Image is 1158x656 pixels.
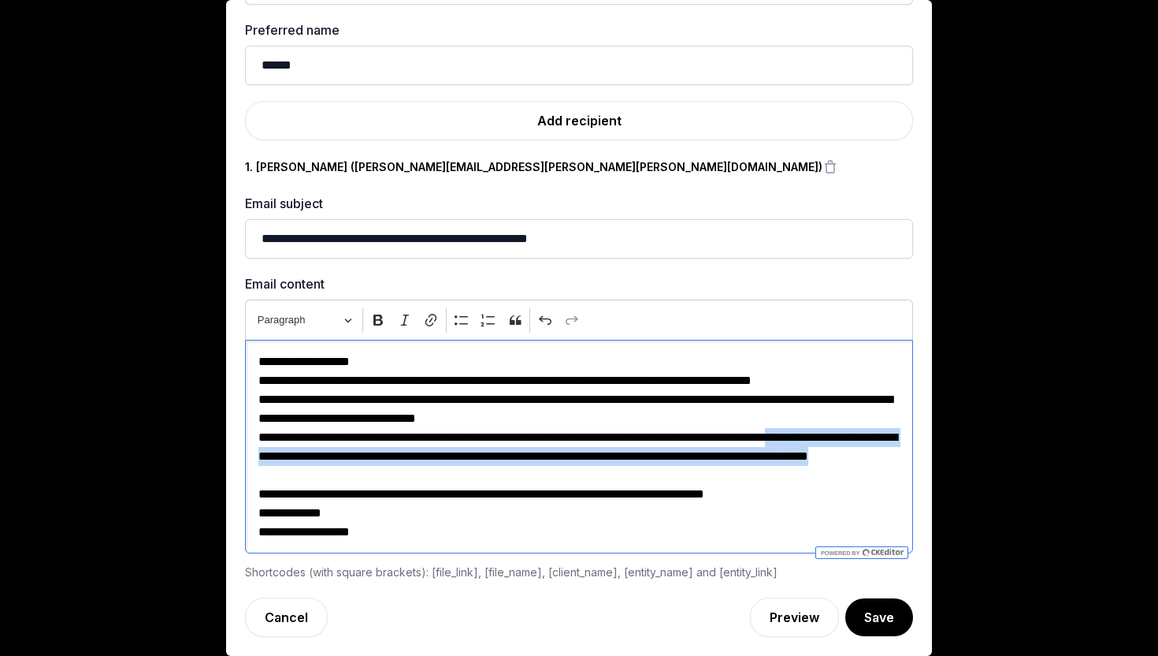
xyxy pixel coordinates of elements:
span: Paragraph [258,311,340,330]
a: Add recipient [245,101,913,140]
a: Cancel [245,598,328,637]
button: Save [845,598,913,636]
label: Preferred name [245,20,913,39]
label: Email subject [245,194,913,213]
label: Email content [245,274,913,293]
div: Shortcodes (with square brackets): [file_link], [file_name], [client_name], [entity_name] and [en... [245,563,913,582]
button: Heading [251,308,359,333]
a: Preview [750,598,839,637]
div: Editor editing area: main [245,340,913,553]
div: Editor toolbar [245,300,913,340]
div: 1. [PERSON_NAME] ([PERSON_NAME][EMAIL_ADDRESS][PERSON_NAME][PERSON_NAME][DOMAIN_NAME]) [245,159,822,175]
span: Powered by [819,550,859,557]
